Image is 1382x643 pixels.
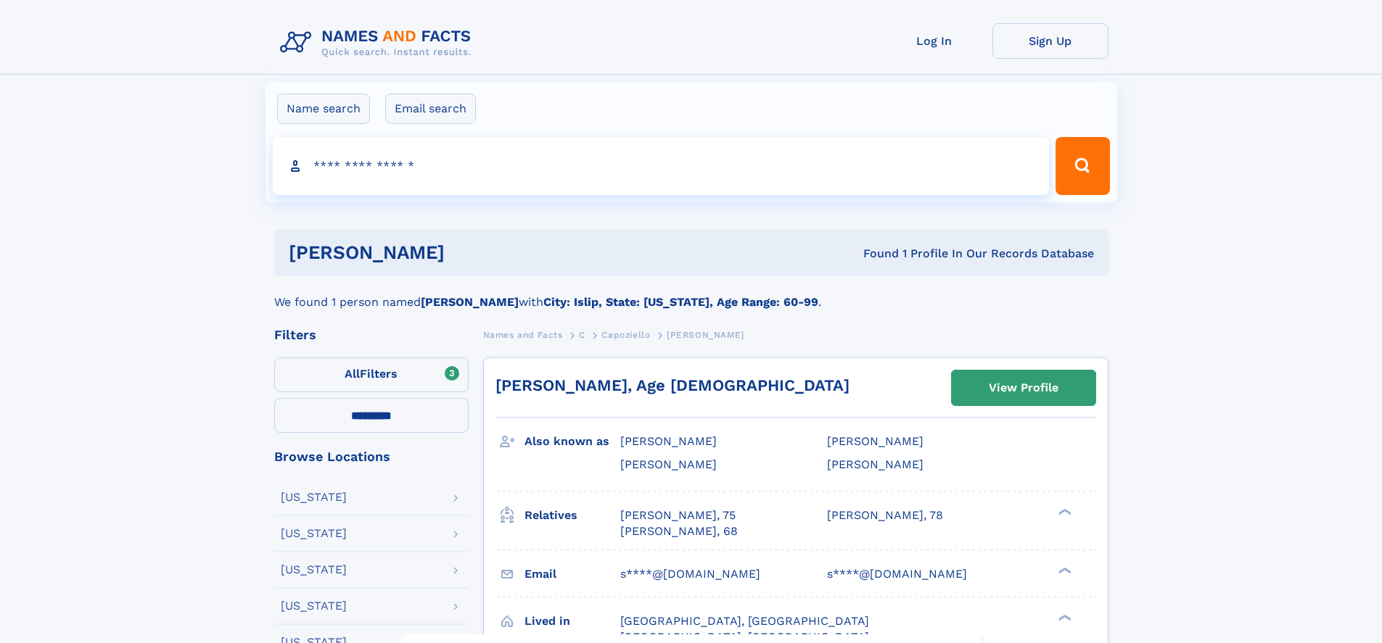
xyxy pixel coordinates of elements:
a: Log In [876,23,992,59]
a: Capoziello [601,325,650,344]
img: Logo Names and Facts [274,23,483,62]
label: Name search [277,94,370,124]
div: View Profile [989,371,1058,405]
h3: Lived in [525,609,620,634]
h3: Email [525,562,620,586]
div: ❯ [1055,507,1072,516]
span: All [345,367,360,381]
div: ❯ [1055,613,1072,622]
span: [GEOGRAPHIC_DATA], [GEOGRAPHIC_DATA] [620,614,869,628]
a: [PERSON_NAME], 75 [620,507,736,523]
a: Sign Up [992,23,1109,59]
span: [PERSON_NAME] [620,457,717,471]
span: [PERSON_NAME] [827,434,924,448]
a: [PERSON_NAME], 68 [620,523,738,539]
span: [PERSON_NAME] [827,457,924,471]
div: [US_STATE] [281,600,347,612]
div: [US_STATE] [281,491,347,503]
span: [PERSON_NAME] [620,434,717,448]
b: City: Islip, State: [US_STATE], Age Range: 60-99 [543,295,818,309]
b: [PERSON_NAME] [421,295,519,309]
h1: [PERSON_NAME] [289,244,654,262]
h3: Also known as [525,429,620,454]
div: Filters [274,328,469,341]
div: We found 1 person named with . [274,276,1109,311]
input: search input [273,137,1050,195]
button: Search Button [1056,137,1109,195]
a: View Profile [952,370,1095,405]
div: [US_STATE] [281,564,347,576]
a: Names and Facts [483,325,563,344]
div: ❯ [1055,565,1072,575]
label: Filters [274,357,469,392]
div: Found 1 Profile In Our Records Database [654,246,1094,262]
h3: Relatives [525,503,620,528]
div: [US_STATE] [281,528,347,539]
span: Capoziello [601,330,650,340]
span: C [579,330,585,340]
a: [PERSON_NAME], 78 [827,507,943,523]
a: C [579,325,585,344]
span: [PERSON_NAME] [667,330,744,340]
a: [PERSON_NAME], Age [DEMOGRAPHIC_DATA] [495,376,850,394]
label: Email search [385,94,476,124]
div: Browse Locations [274,450,469,463]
